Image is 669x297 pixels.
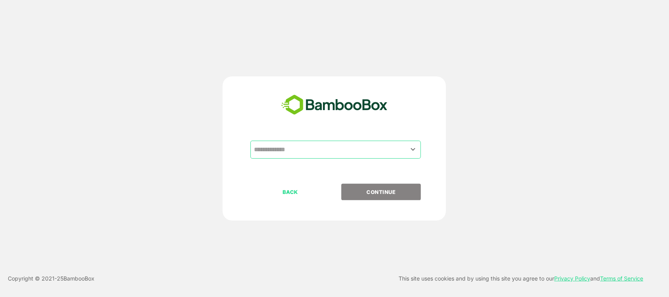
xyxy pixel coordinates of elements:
p: This site uses cookies and by using this site you agree to our and [399,274,644,283]
a: Privacy Policy [555,275,591,282]
a: Terms of Service [600,275,644,282]
button: Open [408,144,418,155]
p: BACK [251,188,330,196]
img: bamboobox [277,92,392,118]
p: Copyright © 2021- 25 BambooBox [8,274,94,283]
p: CONTINUE [342,188,421,196]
